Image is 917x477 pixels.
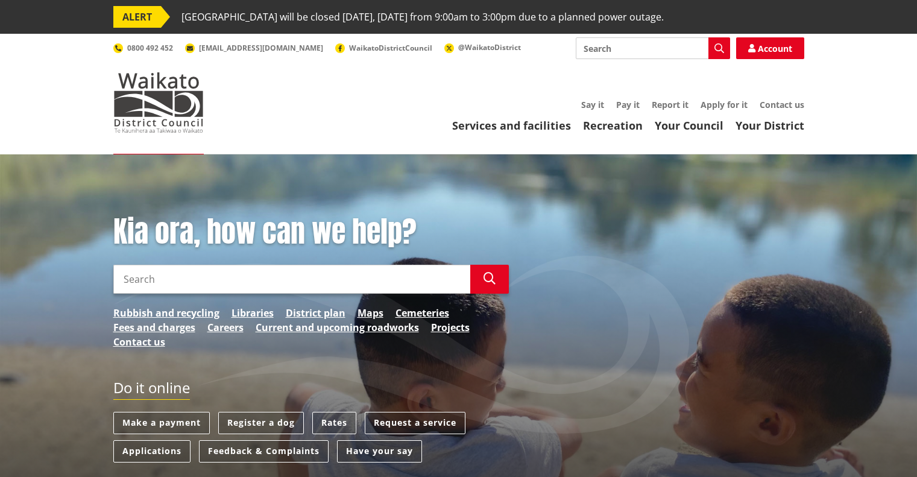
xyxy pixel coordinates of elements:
input: Search input [576,37,730,59]
a: Maps [358,306,383,320]
a: [EMAIL_ADDRESS][DOMAIN_NAME] [185,43,323,53]
a: Cemeteries [395,306,449,320]
a: Say it [581,99,604,110]
a: Apply for it [701,99,748,110]
span: 0800 492 452 [127,43,173,53]
a: Services and facilities [452,118,571,133]
a: Careers [207,320,244,335]
span: @WaikatoDistrict [458,42,521,52]
a: Your Council [655,118,723,133]
a: Recreation [583,118,643,133]
a: Projects [431,320,470,335]
img: Waikato District Council - Te Kaunihera aa Takiwaa o Waikato [113,72,204,133]
a: Report it [652,99,689,110]
h1: Kia ora, how can we help? [113,215,509,250]
span: ALERT [113,6,161,28]
a: Request a service [365,412,465,434]
a: District plan [286,306,345,320]
a: Libraries [232,306,274,320]
a: Contact us [760,99,804,110]
a: WaikatoDistrictCouncil [335,43,432,53]
a: Feedback & Complaints [199,440,329,463]
a: Make a payment [113,412,210,434]
a: Current and upcoming roadworks [256,320,419,335]
a: Applications [113,440,191,463]
input: Search input [113,265,470,294]
a: @WaikatoDistrict [444,42,521,52]
a: Rates [312,412,356,434]
h2: Do it online [113,379,190,400]
a: Your District [736,118,804,133]
span: [EMAIL_ADDRESS][DOMAIN_NAME] [199,43,323,53]
span: [GEOGRAPHIC_DATA] will be closed [DATE], [DATE] from 9:00am to 3:00pm due to a planned power outage. [181,6,664,28]
a: Rubbish and recycling [113,306,219,320]
a: Have your say [337,440,422,463]
a: Fees and charges [113,320,195,335]
a: Pay it [616,99,640,110]
a: Account [736,37,804,59]
span: WaikatoDistrictCouncil [349,43,432,53]
a: Contact us [113,335,165,349]
a: Register a dog [218,412,304,434]
a: 0800 492 452 [113,43,173,53]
